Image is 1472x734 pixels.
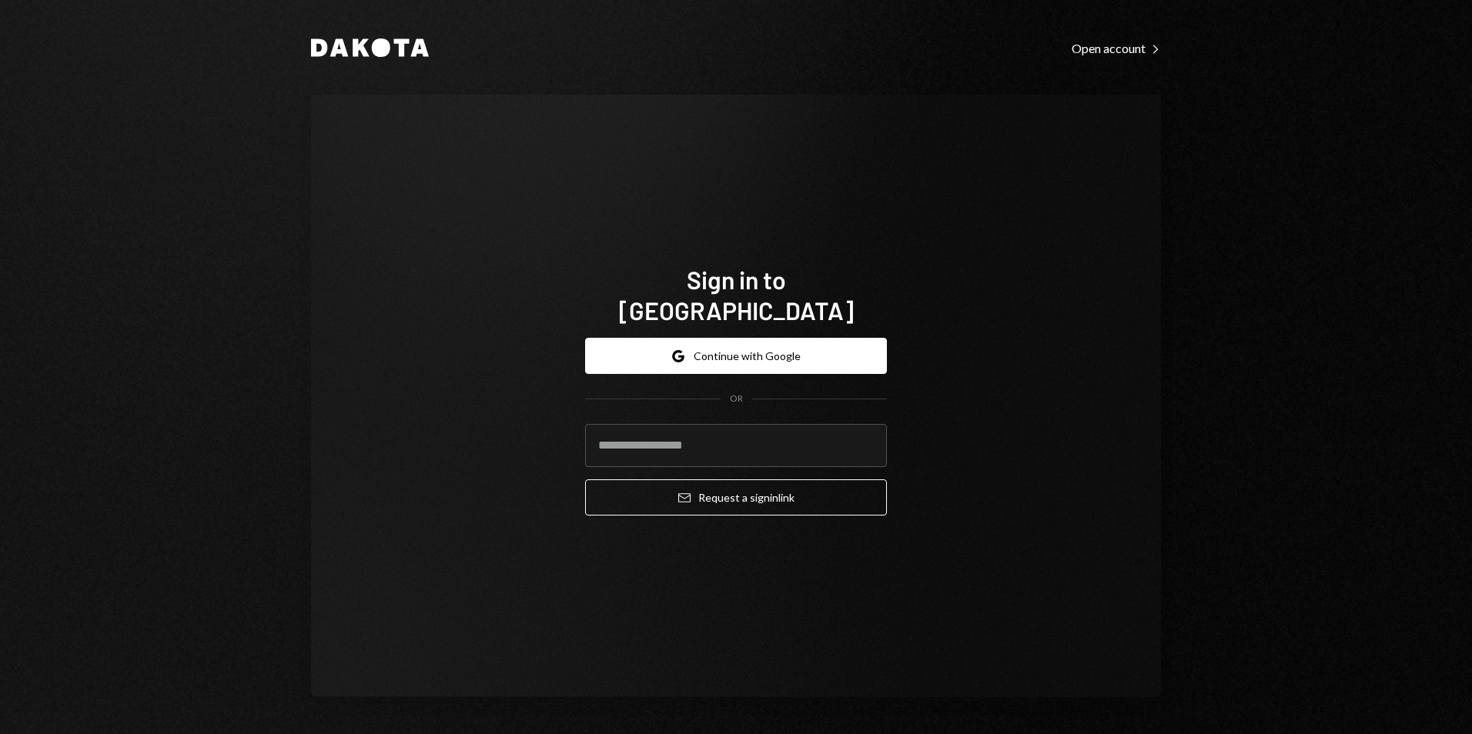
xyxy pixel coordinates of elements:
[1072,39,1161,56] a: Open account
[585,264,887,325] h1: Sign in to [GEOGRAPHIC_DATA]
[1072,41,1161,56] div: Open account
[585,338,887,374] button: Continue with Google
[585,479,887,515] button: Request a signinlink
[730,392,743,405] div: OR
